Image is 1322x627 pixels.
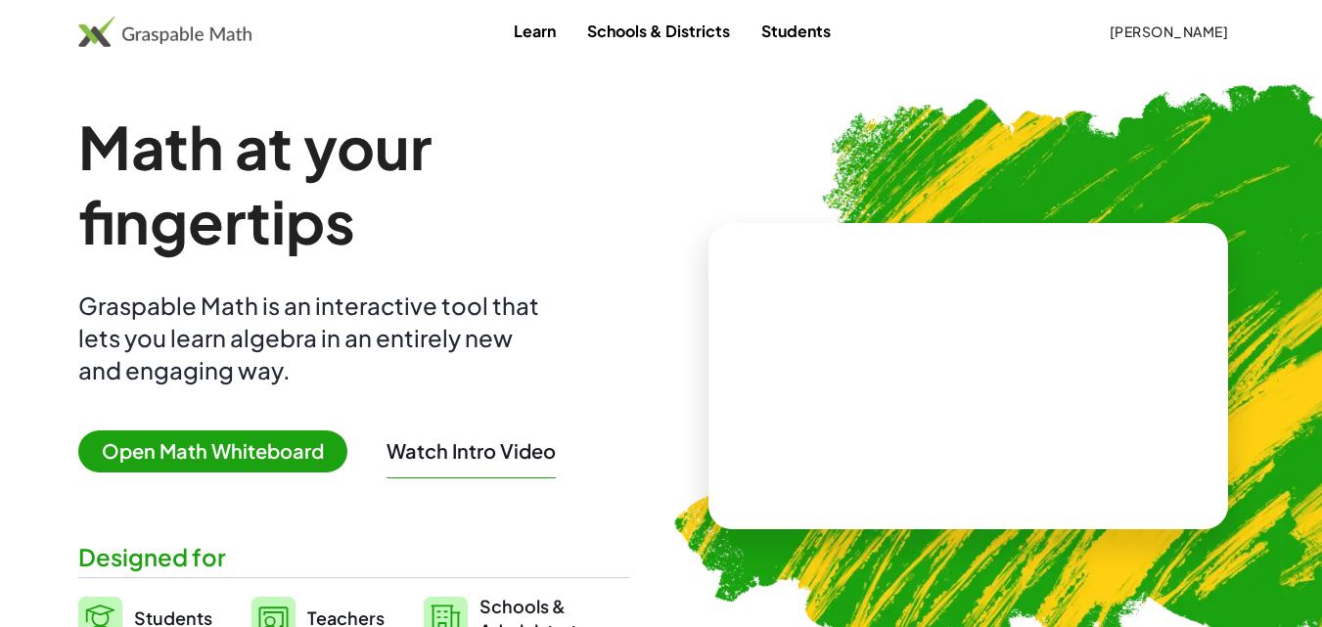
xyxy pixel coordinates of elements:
[571,13,746,49] a: Schools & Districts
[821,302,1115,449] video: What is this? This is dynamic math notation. Dynamic math notation plays a central role in how Gr...
[746,13,846,49] a: Students
[78,541,630,573] div: Designed for
[498,13,571,49] a: Learn
[78,442,363,463] a: Open Math Whiteboard
[1093,14,1244,49] button: [PERSON_NAME]
[78,290,548,386] div: Graspable Math is an interactive tool that lets you learn algebra in an entirely new and engaging...
[78,430,347,472] span: Open Math Whiteboard
[78,110,630,258] h1: Math at your fingertips
[1109,22,1228,40] span: [PERSON_NAME]
[387,438,556,464] button: Watch Intro Video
